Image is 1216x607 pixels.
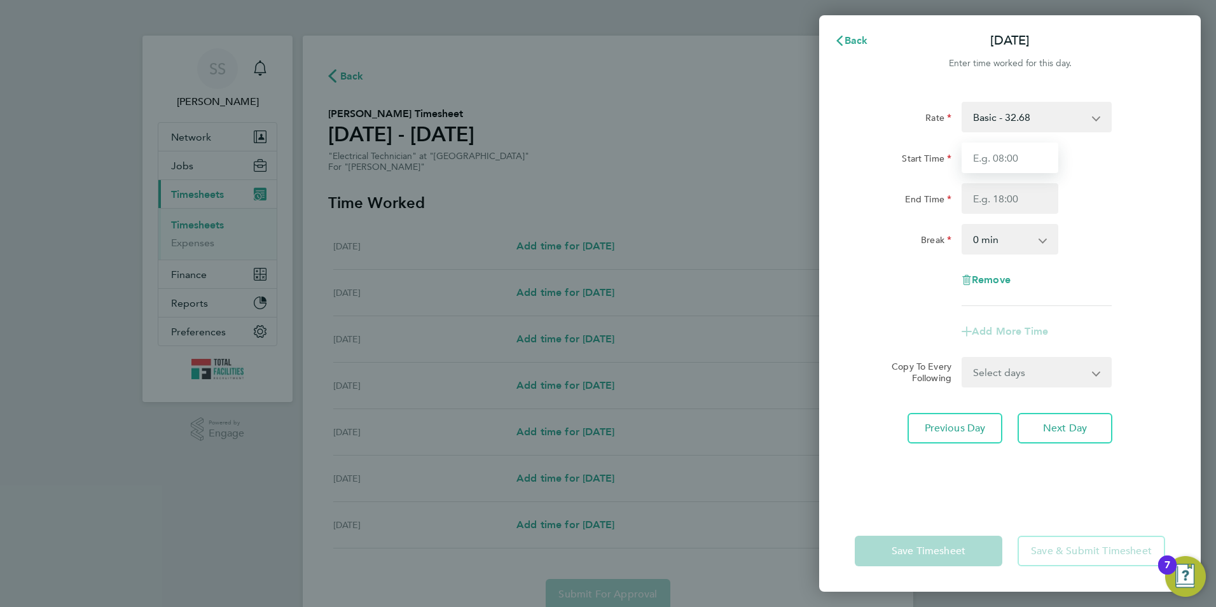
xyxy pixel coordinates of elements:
[921,234,951,249] label: Break
[1165,556,1206,597] button: Open Resource Center, 7 new notifications
[1164,565,1170,582] div: 7
[905,193,951,209] label: End Time
[925,422,986,435] span: Previous Day
[881,361,951,384] label: Copy To Every Following
[822,28,881,53] button: Back
[819,56,1201,71] div: Enter time worked for this day.
[962,143,1058,173] input: E.g. 08:00
[908,413,1002,443] button: Previous Day
[962,183,1058,214] input: E.g. 18:00
[902,153,951,168] label: Start Time
[1043,422,1087,435] span: Next Day
[1018,413,1112,443] button: Next Day
[962,275,1011,285] button: Remove
[990,32,1030,50] p: [DATE]
[925,112,951,127] label: Rate
[845,34,868,46] span: Back
[972,274,1011,286] span: Remove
